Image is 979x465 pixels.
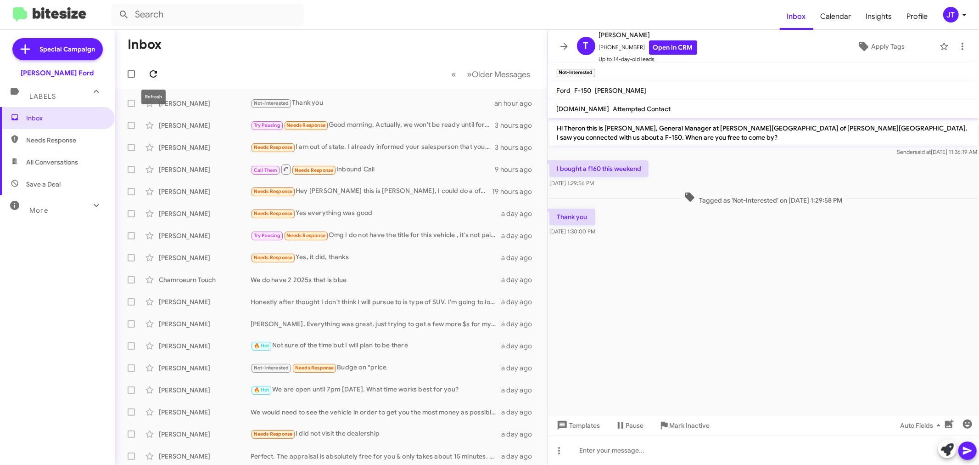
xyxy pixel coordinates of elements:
span: All Conversations [26,158,78,167]
small: Not-Interested [557,69,595,77]
span: Needs Response [286,122,325,128]
span: [DATE] 1:30:00 PM [549,228,595,235]
div: Yes, it did, thanks [251,252,501,263]
span: Needs Response [254,210,293,216]
span: Inbox [26,113,104,123]
span: Up to 14-day-old leads [599,55,697,64]
div: [PERSON_NAME] [159,430,251,439]
a: Special Campaign [12,38,103,60]
button: Next [462,65,536,84]
div: Chamroeurn Touch [159,275,251,284]
div: Yes everything was good [251,208,501,219]
p: Thank you [549,209,595,225]
span: « [452,68,457,80]
span: Apply Tags [871,38,905,55]
span: Needs Response [254,255,293,261]
span: Templates [555,417,600,434]
p: I bought a f160 this weekend [549,160,649,177]
span: [PERSON_NAME] [599,29,697,40]
span: Older Messages [472,69,531,79]
span: Try Pausing [254,122,280,128]
div: Thank you [251,98,494,108]
div: 9 hours ago [495,165,539,174]
span: Needs Response [254,144,293,150]
span: said at [915,148,931,155]
span: Sender [DATE] 11:36:19 AM [897,148,977,155]
div: [PERSON_NAME], Everything was great, just trying to get a few more $s for my Atlas... thanks [251,319,501,329]
span: Tagged as 'Not-Interested' on [DATE] 1:29:58 PM [680,192,846,205]
span: 🔥 Hot [254,343,269,349]
input: Search [111,4,304,26]
span: [PHONE_NUMBER] [599,40,697,55]
span: Labels [29,92,56,101]
span: Needs Response [254,431,293,437]
div: [PERSON_NAME] [159,143,251,152]
div: [PERSON_NAME] [159,121,251,130]
span: Call Them [254,167,278,173]
div: [PERSON_NAME] [159,209,251,218]
div: a day ago [501,341,540,351]
div: a day ago [501,430,540,439]
div: a day ago [501,209,540,218]
span: Needs Response [254,188,293,194]
div: [PERSON_NAME] [159,165,251,174]
span: Needs Response [286,232,325,238]
div: Omg I do not have the title for this vehicle , it's not paid off [251,230,501,241]
span: T [583,39,589,53]
div: a day ago [501,386,540,395]
div: an hour ago [494,99,539,108]
a: Calendar [813,3,859,30]
span: More [29,206,48,215]
span: » [467,68,472,80]
button: Apply Tags [826,38,935,55]
div: [PERSON_NAME] [159,408,251,417]
span: Special Campaign [40,45,95,54]
div: JT [943,7,959,23]
div: a day ago [501,253,540,262]
div: a day ago [501,231,540,240]
div: Not sure of the time but I will plan to be there [251,340,501,351]
div: a day ago [501,297,540,306]
div: Budge on *price [251,363,501,373]
div: Perfect. The appraisal is absolutely free for you & only takes about 15 minutes. Do you have time... [251,452,501,461]
div: [PERSON_NAME] Ford [21,68,94,78]
div: [PERSON_NAME] [159,341,251,351]
div: Hey [PERSON_NAME] this is [PERSON_NAME], I could do a offer for you, if you can get me a 2026 mus... [251,186,492,197]
span: [PERSON_NAME] [595,86,647,95]
button: JT [935,7,969,23]
a: Open in CRM [649,40,697,55]
button: Mark Inactive [651,417,717,434]
p: Hi Theron this is [PERSON_NAME], General Manager at [PERSON_NAME][GEOGRAPHIC_DATA] of [PERSON_NAM... [549,120,978,146]
div: Good morning, Actually, we won't be ready until for another two weeks. I will have $2,000 or so f... [251,120,495,130]
div: 3 hours ago [495,143,539,152]
span: Ford [557,86,571,95]
div: [PERSON_NAME] [159,386,251,395]
div: We are open until 7pm [DATE]. What time works best for you? [251,385,501,395]
a: Insights [859,3,900,30]
span: Needs Response [295,365,334,371]
div: [PERSON_NAME] [159,452,251,461]
span: Needs Response [26,136,104,145]
div: [PERSON_NAME] [159,319,251,329]
div: I am out of state. I already informed your salesperson that your price is more than Im willing to... [251,142,495,153]
span: Try Pausing [254,232,280,238]
div: 3 hours ago [495,121,539,130]
div: a day ago [501,275,540,284]
div: I did not visit the dealership [251,429,501,439]
div: We do have 2 2025s that is blue [251,275,501,284]
span: [DOMAIN_NAME] [557,105,610,113]
div: [PERSON_NAME] [159,363,251,373]
div: We would need to see the vehicle in order to get you the most money as possible. Can you bring it... [251,408,501,417]
div: [PERSON_NAME] [159,187,251,196]
button: Auto Fields [893,417,951,434]
span: Mark Inactive [670,417,710,434]
div: [PERSON_NAME] [159,231,251,240]
div: a day ago [501,452,540,461]
button: Pause [608,417,651,434]
div: a day ago [501,408,540,417]
span: F-150 [575,86,592,95]
a: Profile [900,3,935,30]
div: a day ago [501,319,540,329]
